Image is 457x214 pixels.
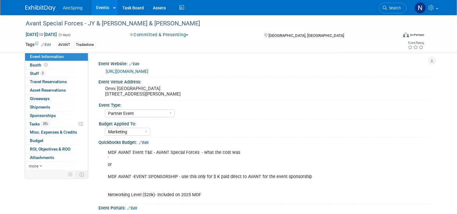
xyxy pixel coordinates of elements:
[403,32,409,37] img: Format-Inperson.png
[410,33,424,37] div: In-Person
[56,42,72,48] div: AVANT
[25,154,88,162] a: Attachments
[414,2,426,14] img: Natalie Pyron
[29,164,38,168] span: more
[106,69,148,74] a: [URL][DOMAIN_NAME]
[105,86,231,97] pre: Omni [GEOGRAPHIC_DATA] [STREET_ADDRESS][PERSON_NAME]
[40,71,45,76] span: 3
[25,5,56,11] img: ExhibitDay
[38,32,44,37] span: to
[29,122,50,126] span: Tasks
[30,63,49,67] span: Booth
[99,119,429,127] div: Budget Applied To:
[30,155,54,160] span: Attachments
[25,61,88,69] a: Booth
[387,6,401,10] span: Search
[25,95,88,103] a: Giveaways
[98,138,432,146] div: Quickbooks Budget:
[98,203,432,211] div: Event Portals:
[98,59,432,67] div: Event Website:
[25,78,88,86] a: Travel Reservations
[30,96,50,101] span: Giveaways
[41,122,50,126] span: 35%
[99,101,429,108] div: Event Type:
[65,170,76,178] td: Personalize Event Tab Strip
[43,63,49,67] span: Booth not reserved yet
[25,53,88,61] a: Event Information
[127,206,137,210] a: Edit
[30,130,77,135] span: Misc. Expenses & Credits
[30,138,43,143] span: Budget
[30,71,45,76] span: Staff
[30,147,70,151] span: ROI, Objectives & ROO
[104,147,367,201] div: MDF AVANT Event T&E - AVANT Special Forces - what the cost was ' or MDF AVANT -EVENT SPONSORSHIP ...
[76,170,88,178] td: Toggle Event Tabs
[269,33,344,38] span: [GEOGRAPHIC_DATA], [GEOGRAPHIC_DATA]
[25,86,88,94] a: Asset Reservations
[63,5,82,10] span: AireSpring
[58,33,71,37] span: (3 days)
[25,145,88,153] a: ROI, Objectives & ROO
[379,3,407,13] a: Search
[30,88,66,92] span: Asset Reservations
[30,54,64,59] span: Event Information
[407,41,424,44] div: Event Rating
[365,31,424,41] div: Event Format
[25,137,88,145] a: Budget
[30,105,50,109] span: Shipments
[25,128,88,136] a: Misc. Expenses & Credits
[41,43,51,47] a: Edit
[25,70,88,78] a: Staff3
[139,141,149,145] a: Edit
[98,77,432,85] div: Event Venue Address:
[24,18,390,29] div: Avant Special Forces - JY & [PERSON_NAME] & [PERSON_NAME]
[129,62,139,66] a: Edit
[25,103,88,111] a: Shipments
[25,162,88,170] a: more
[74,42,96,48] div: Tradeshow
[25,32,57,37] span: [DATE] [DATE]
[25,41,51,48] td: Tags
[30,113,56,118] span: Sponsorships
[30,79,67,84] span: Travel Reservations
[25,120,88,128] a: Tasks35%
[127,32,191,38] button: Committed & Presenting
[25,112,88,120] a: Sponsorships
